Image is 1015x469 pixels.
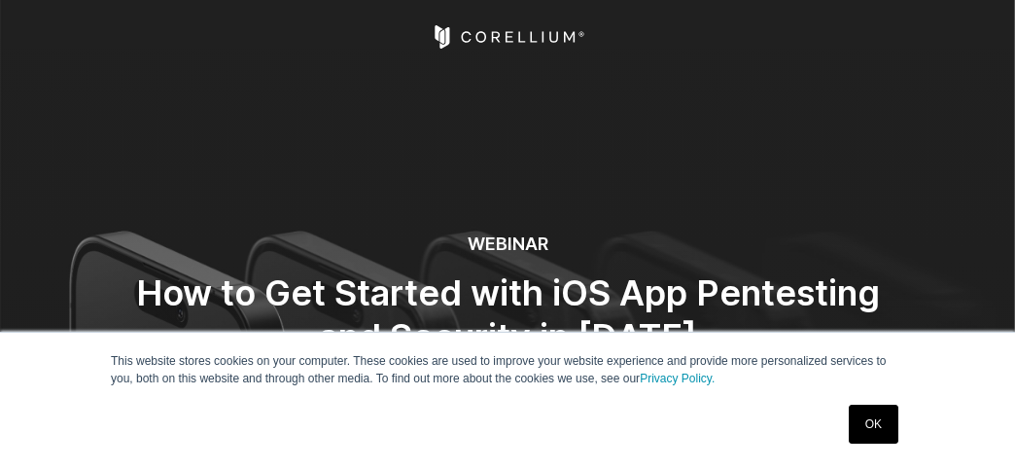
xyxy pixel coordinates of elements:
[640,372,715,385] a: Privacy Policy.
[119,271,896,359] h2: How to Get Started with iOS App Pentesting and Security in [DATE]
[111,352,904,387] p: This website stores cookies on your computer. These cookies are used to improve your website expe...
[431,25,585,49] a: Corellium Home
[849,405,898,444] a: OK
[119,234,896,256] h6: WEBINAR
